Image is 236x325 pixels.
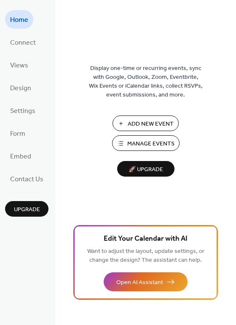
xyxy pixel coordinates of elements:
span: Upgrade [14,205,40,214]
a: Design [5,78,36,97]
span: Design [10,82,31,95]
span: Open AI Assistant [116,278,163,287]
span: Views [10,59,28,73]
span: Embed [10,150,31,164]
span: Home [10,13,28,27]
a: Connect [5,33,41,51]
span: Manage Events [127,140,174,148]
button: Add New Event [113,115,179,131]
span: Settings [10,105,35,118]
a: Home [5,10,33,29]
button: Upgrade [5,201,48,217]
a: Contact Us [5,169,48,188]
button: Open AI Assistant [104,272,188,291]
button: Manage Events [112,135,180,151]
span: Edit Your Calendar with AI [104,233,188,245]
span: Connect [10,36,36,50]
span: 🚀 Upgrade [122,164,169,175]
span: Display one-time or recurring events, sync with Google, Outlook, Zoom, Eventbrite, Wix Events or ... [89,64,203,99]
a: Views [5,56,33,74]
span: Form [10,127,25,141]
a: Embed [5,147,36,165]
a: Form [5,124,30,142]
span: Add New Event [128,120,174,129]
span: Want to adjust the layout, update settings, or change the design? The assistant can help. [87,246,204,266]
a: Settings [5,101,40,120]
button: 🚀 Upgrade [117,161,174,177]
span: Contact Us [10,173,43,186]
